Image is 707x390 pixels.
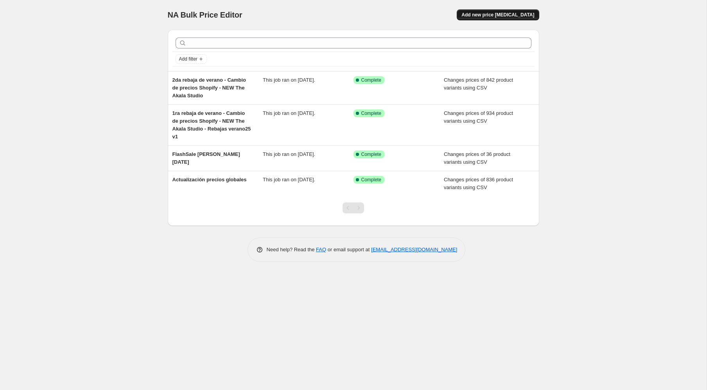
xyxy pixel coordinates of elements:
span: This job ran on [DATE]. [263,77,315,83]
span: or email support at [326,247,371,252]
span: Changes prices of 934 product variants using CSV [444,110,513,124]
span: Complete [361,77,381,83]
a: FAQ [316,247,326,252]
span: Changes prices of 842 product variants using CSV [444,77,513,91]
nav: Pagination [343,202,364,213]
span: NA Bulk Price Editor [168,11,242,19]
span: Complete [361,110,381,116]
button: Add new price [MEDICAL_DATA] [457,9,539,20]
span: Complete [361,151,381,157]
span: Changes prices of 836 product variants using CSV [444,177,513,190]
span: This job ran on [DATE]. [263,177,315,182]
span: This job ran on [DATE]. [263,151,315,157]
a: [EMAIL_ADDRESS][DOMAIN_NAME] [371,247,457,252]
span: Add filter [179,56,197,62]
span: 2da rebaja de verano - Cambio de precios Shopify - NEW The Akala Studio [172,77,246,98]
span: This job ran on [DATE]. [263,110,315,116]
span: Changes prices of 36 product variants using CSV [444,151,510,165]
button: Add filter [176,54,207,64]
span: Need help? Read the [267,247,316,252]
span: FlashSale [PERSON_NAME] [DATE] [172,151,240,165]
span: Add new price [MEDICAL_DATA] [461,12,534,18]
span: Actualización precios globales [172,177,247,182]
span: Complete [361,177,381,183]
span: 1ra rebaja de verano - Cambio de precios Shopify - NEW The Akala Studio - Rebajas verano25 v1 [172,110,251,140]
